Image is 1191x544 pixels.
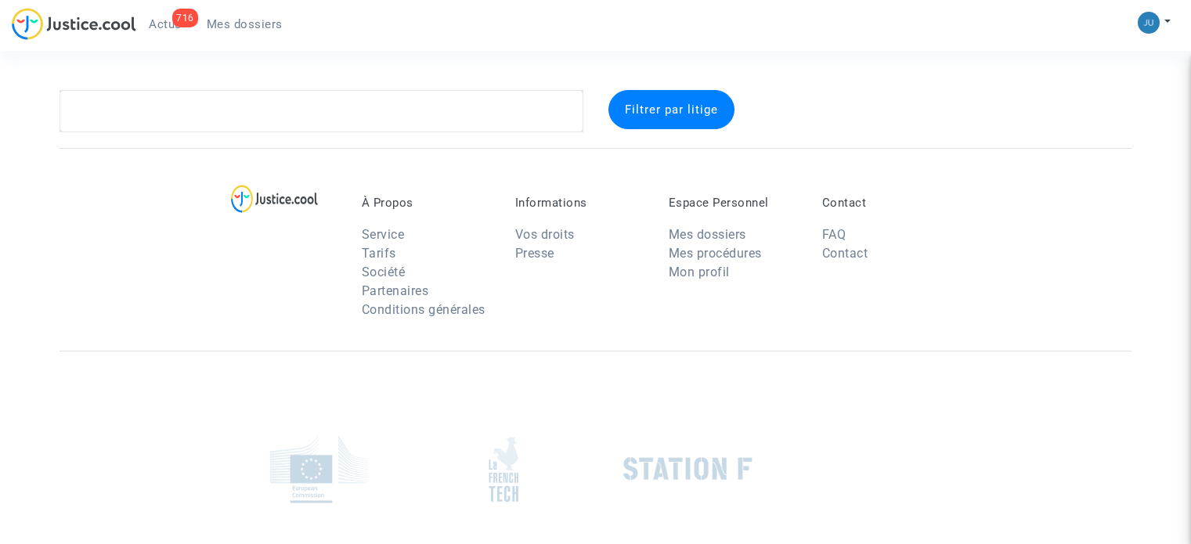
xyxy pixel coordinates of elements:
[362,302,485,317] a: Conditions générales
[231,185,318,213] img: logo-lg.svg
[489,436,518,503] img: french_tech.png
[207,17,283,31] span: Mes dossiers
[270,435,368,503] img: europe_commision.png
[149,17,182,31] span: Actus
[669,196,799,210] p: Espace Personnel
[669,265,730,279] a: Mon profil
[669,227,746,242] a: Mes dossiers
[822,196,952,210] p: Contact
[623,457,752,481] img: stationf.png
[362,265,406,279] a: Société
[194,13,295,36] a: Mes dossiers
[515,246,554,261] a: Presse
[12,8,136,40] img: jc-logo.svg
[669,246,762,261] a: Mes procédures
[172,9,198,27] div: 716
[625,103,718,117] span: Filtrer par litige
[515,227,575,242] a: Vos droits
[362,196,492,210] p: À Propos
[822,227,846,242] a: FAQ
[362,227,405,242] a: Service
[515,196,645,210] p: Informations
[362,246,396,261] a: Tarifs
[136,13,194,36] a: 716Actus
[822,246,868,261] a: Contact
[1138,12,1160,34] img: b1d492b86f2d46b947859bee3e508d1e
[362,283,429,298] a: Partenaires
